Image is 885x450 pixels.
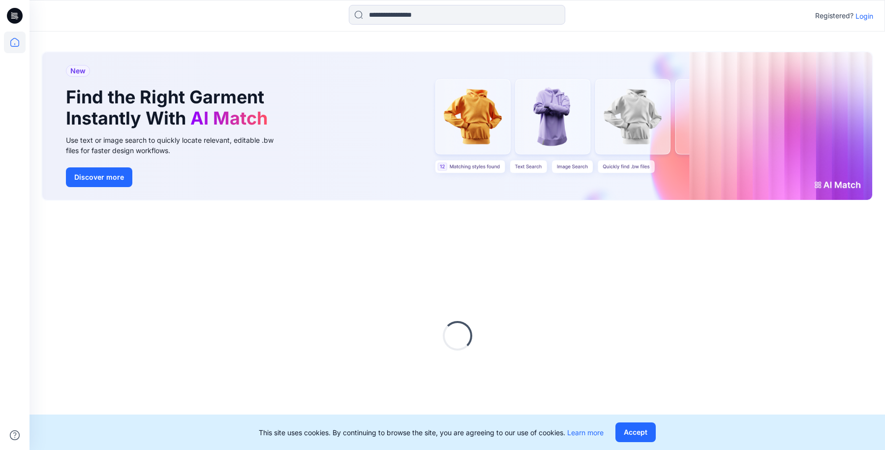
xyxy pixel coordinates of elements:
span: AI Match [190,107,268,129]
p: This site uses cookies. By continuing to browse the site, you are agreeing to our use of cookies. [259,427,604,438]
div: Use text or image search to quickly locate relevant, editable .bw files for faster design workflows. [66,135,287,156]
span: New [70,65,86,77]
p: Registered? [815,10,854,22]
button: Accept [615,422,656,442]
p: Login [855,11,873,21]
button: Discover more [66,167,132,187]
h1: Find the Right Garment Instantly With [66,87,273,129]
a: Learn more [567,428,604,437]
